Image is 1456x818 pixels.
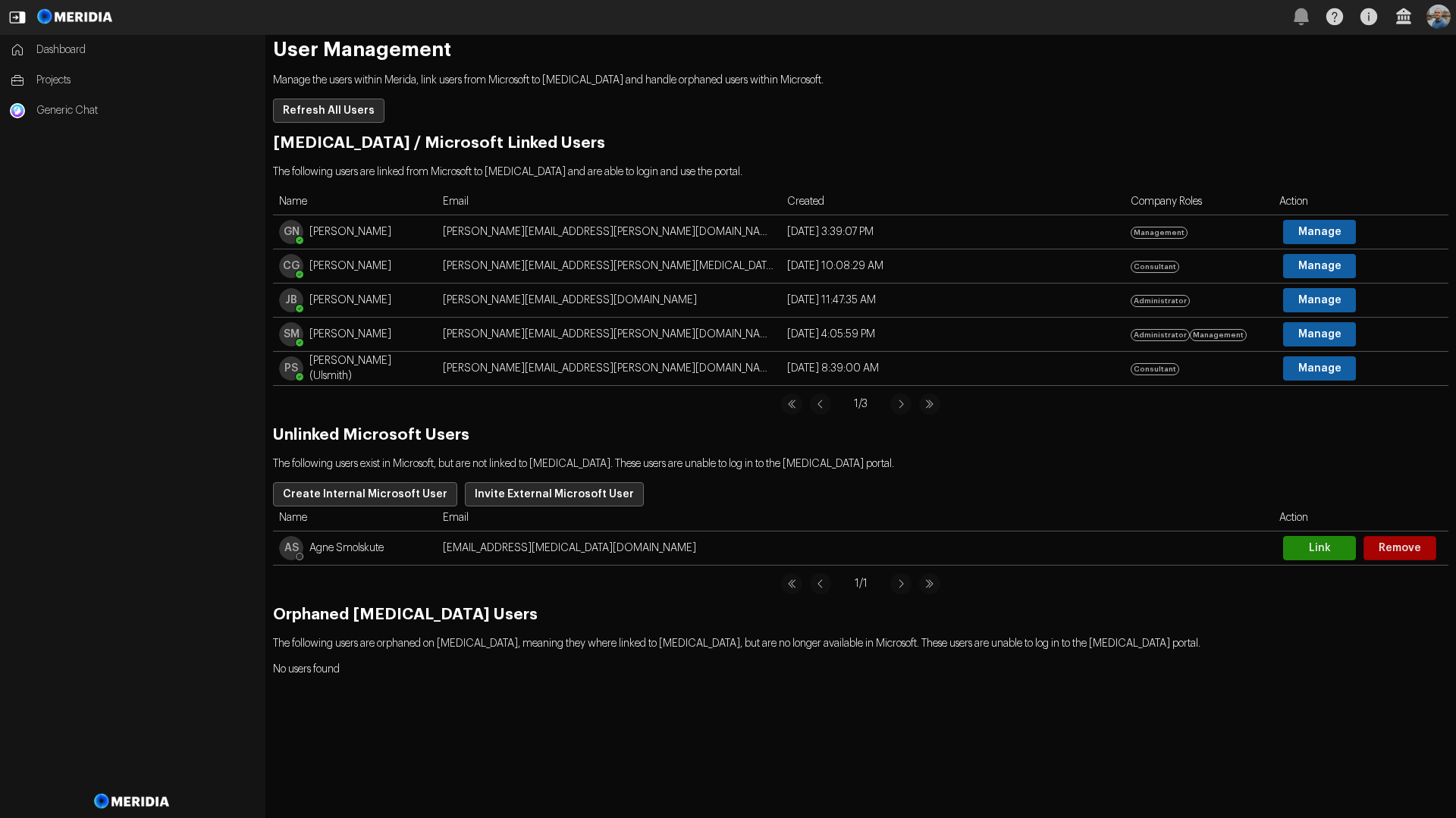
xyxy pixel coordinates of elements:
[273,136,1448,151] h2: [MEDICAL_DATA] / Microsoft Linked Users
[437,215,781,249] td: [PERSON_NAME][EMAIL_ADDRESS][PERSON_NAME][DOMAIN_NAME]
[1131,227,1188,239] div: Management
[781,351,1125,385] td: [DATE] 8:39:00 AM
[273,99,384,123] button: Refresh All Users
[279,220,303,244] span: GN
[296,237,303,244] div: available
[296,339,303,346] div: available
[443,190,775,215] div: Email
[465,482,644,506] button: Invite External Microsoft User
[1283,356,1356,381] button: Manage
[2,35,263,65] a: Dashboard
[309,353,431,384] span: [PERSON_NAME] (Ulsmith)
[781,249,1125,283] td: [DATE] 10:08:29 AM
[296,271,303,278] div: available
[309,293,391,308] span: [PERSON_NAME]
[1279,190,1442,215] div: Action
[279,190,431,215] div: Name
[273,456,1448,472] p: The following users exist in Microsoft, but are not linked to [MEDICAL_DATA]. These users are una...
[279,254,303,278] span: CG
[10,103,25,118] img: Generic Chat
[273,607,1448,622] h2: Orphaned [MEDICAL_DATA] Users
[92,785,173,818] img: Meridia Logo
[437,249,781,283] td: [PERSON_NAME][EMAIL_ADDRESS][PERSON_NAME][MEDICAL_DATA][DOMAIN_NAME]
[279,288,303,312] span: Jon Brookes
[279,322,303,346] span: SM
[279,254,303,278] span: Chris Gauld
[1283,322,1356,346] button: Manage
[279,322,303,346] span: Scott Mackay
[781,317,1125,351] td: [DATE] 4:05:59 PM
[1279,506,1442,531] div: Action
[1363,536,1436,560] button: Remove
[437,283,781,317] td: [PERSON_NAME][EMAIL_ADDRESS][DOMAIN_NAME]
[36,73,256,88] span: Projects
[273,662,1448,677] p: No users found
[279,288,303,312] span: JB
[2,96,263,126] a: Generic ChatGeneric Chat
[296,305,303,312] div: available
[2,65,263,96] a: Projects
[1131,190,1267,215] div: Company Roles
[273,73,1448,88] p: Manage the users within Merida, link users from Microsoft to [MEDICAL_DATA] and handle orphaned u...
[36,103,256,118] span: Generic Chat
[839,393,883,415] span: 1 / 3
[279,356,303,381] span: Paul Smith (Ulsmith)
[36,42,256,58] span: Dashboard
[781,283,1125,317] td: [DATE] 11:47:35 AM
[1131,329,1190,341] div: Administrator
[1283,220,1356,244] button: Manage
[1426,5,1451,29] img: Profile Icon
[1131,363,1179,375] div: Consultant
[309,327,391,342] span: [PERSON_NAME]
[437,317,781,351] td: [PERSON_NAME][EMAIL_ADDRESS][PERSON_NAME][DOMAIN_NAME]
[273,42,1448,58] h1: User Management
[443,506,1267,531] div: Email
[1283,536,1356,560] button: Link
[1283,288,1356,312] button: Manage
[309,541,384,556] span: Agne Smolskute
[273,636,1448,651] p: The following users are orphaned on [MEDICAL_DATA], meaning they where linked to [MEDICAL_DATA], ...
[279,506,431,531] div: Name
[1283,254,1356,278] button: Manage
[437,351,781,385] td: [PERSON_NAME][EMAIL_ADDRESS][PERSON_NAME][DOMAIN_NAME]
[279,536,303,560] span: Agne Smolskute
[781,215,1125,249] td: [DATE] 3:39:07 PM
[279,220,303,244] span: Graham Nicol
[1190,329,1247,341] div: Management
[437,531,1273,565] td: [EMAIL_ADDRESS][MEDICAL_DATA][DOMAIN_NAME]
[309,224,391,240] span: [PERSON_NAME]
[309,259,391,274] span: [PERSON_NAME]
[1131,261,1179,273] div: Consultant
[273,165,1448,180] p: The following users are linked from Microsoft to [MEDICAL_DATA] and are able to login and use the...
[296,553,303,560] div: unknown
[839,573,883,594] span: 1 / 1
[273,428,1448,443] h2: Unlinked Microsoft Users
[279,356,303,381] span: PS
[787,190,1119,215] div: Created
[273,482,457,506] button: Create Internal Microsoft User
[296,373,303,381] div: available
[1131,295,1190,307] div: Administrator
[279,536,303,560] span: AS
